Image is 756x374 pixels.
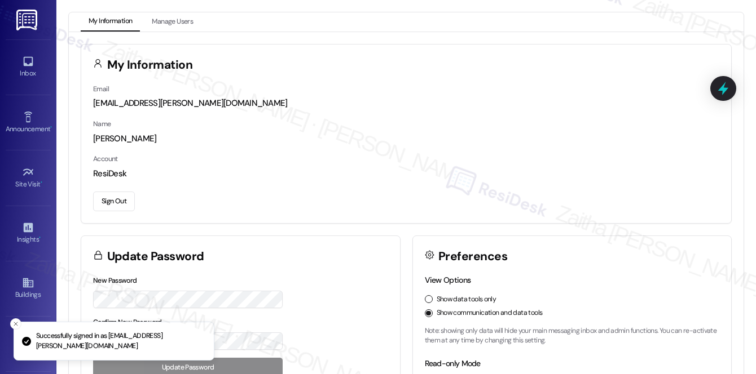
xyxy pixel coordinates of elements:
div: [PERSON_NAME] [93,133,719,145]
button: My Information [81,12,140,32]
label: New Password [93,276,137,285]
a: Buildings [6,273,51,304]
div: [EMAIL_ADDRESS][PERSON_NAME][DOMAIN_NAME] [93,97,719,109]
label: View Options [425,275,471,285]
label: Email [93,84,109,93]
button: Manage Users [144,12,201,32]
h3: My Information [107,59,193,71]
h3: Preferences [438,251,507,262]
label: Name [93,119,111,128]
button: Sign Out [93,192,135,211]
a: Site Visit • [6,163,51,193]
label: Show communication and data tools [437,308,543,318]
span: • [41,179,42,186]
span: • [39,234,41,242]
a: Inbox [6,52,51,82]
a: Insights • [6,218,51,248]
p: Successfully signed in as [EMAIL_ADDRESS][PERSON_NAME][DOMAIN_NAME] [36,331,205,351]
img: ResiDesk Logo [16,10,39,30]
h3: Update Password [107,251,204,262]
label: Show data tools only [437,295,496,305]
a: Leads [6,329,51,359]
button: Close toast [10,318,21,330]
p: Note: showing only data will hide your main messaging inbox and admin functions. You can re-activ... [425,326,720,346]
div: ResiDesk [93,168,719,180]
label: Account [93,154,118,163]
label: Read-only Mode [425,358,481,368]
span: • [50,123,52,131]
